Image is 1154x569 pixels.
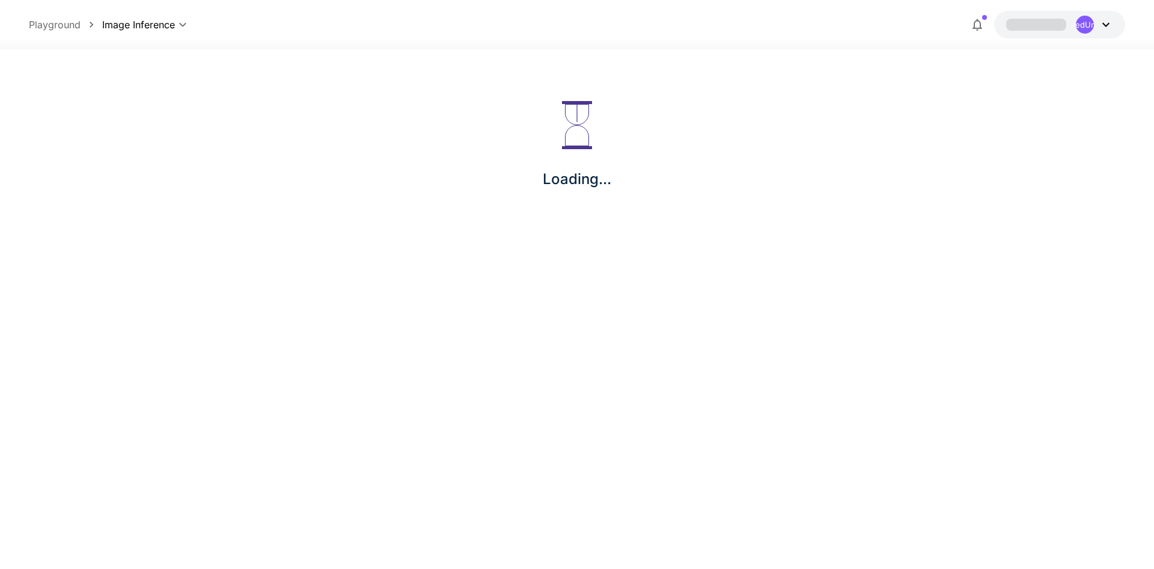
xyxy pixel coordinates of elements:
nav: breadcrumb [29,17,102,32]
p: Loading... [543,168,611,190]
a: Playground [29,17,81,32]
span: Image Inference [102,17,175,32]
button: UndefinedUndefined [994,11,1125,38]
div: UndefinedUndefined [1076,16,1094,34]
